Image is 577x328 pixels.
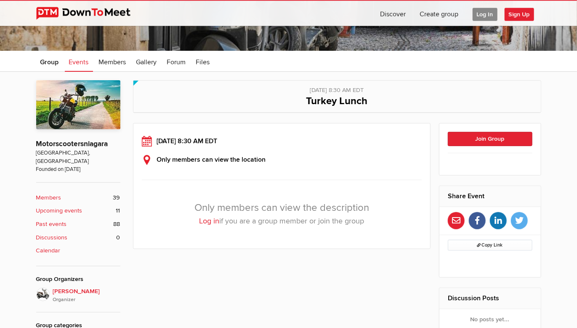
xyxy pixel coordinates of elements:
[117,233,120,242] span: 0
[36,233,120,242] a: Discussions 0
[413,1,465,26] a: Create group
[69,58,89,66] span: Events
[116,206,120,215] span: 11
[192,51,214,72] a: Files
[477,242,503,248] span: Copy Link
[36,288,120,304] a: [PERSON_NAME]Organizer
[448,186,532,206] h2: Share Event
[36,220,120,229] a: Past events 88
[36,220,67,229] b: Past events
[113,193,120,202] span: 39
[36,275,120,284] div: Group Organizers
[36,246,120,255] a: Calendar
[157,155,266,164] b: Only members can view the location
[36,149,120,165] span: [GEOGRAPHIC_DATA], [GEOGRAPHIC_DATA]
[36,165,120,173] span: Founded on [DATE]
[155,215,409,227] p: if you are a group member or join the group
[36,80,120,129] img: Motorscootersniagara
[132,51,161,72] a: Gallery
[36,233,68,242] b: Discussions
[136,58,157,66] span: Gallery
[36,51,63,72] a: Group
[448,294,499,302] a: Discussion Posts
[36,139,108,148] a: Motorscootersniagara
[65,51,93,72] a: Events
[163,51,190,72] a: Forum
[36,193,61,202] b: Members
[99,58,126,66] span: Members
[196,58,210,66] span: Files
[505,8,534,21] span: Sign Up
[374,1,413,26] a: Discover
[36,246,61,255] b: Calendar
[36,206,120,215] a: Upcoming events 11
[36,193,120,202] a: Members 39
[466,1,504,26] a: Log In
[114,220,120,229] span: 88
[36,288,50,301] img: Dana
[36,7,144,20] img: DownToMeet
[505,1,541,26] a: Sign Up
[95,51,130,72] a: Members
[40,58,59,66] span: Group
[199,216,219,226] a: Log in
[306,95,368,107] span: Turkey Lunch
[167,58,186,66] span: Forum
[142,187,422,240] div: Only members can view the description
[53,287,120,304] span: [PERSON_NAME]
[142,136,422,146] div: [DATE] 8:30 AM EDT
[142,81,532,95] div: [DATE] 8:30 AM EDT
[448,132,532,146] button: Join Group
[473,8,497,21] span: Log In
[448,240,532,251] button: Copy Link
[53,296,120,304] i: Organizer
[36,206,82,215] b: Upcoming events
